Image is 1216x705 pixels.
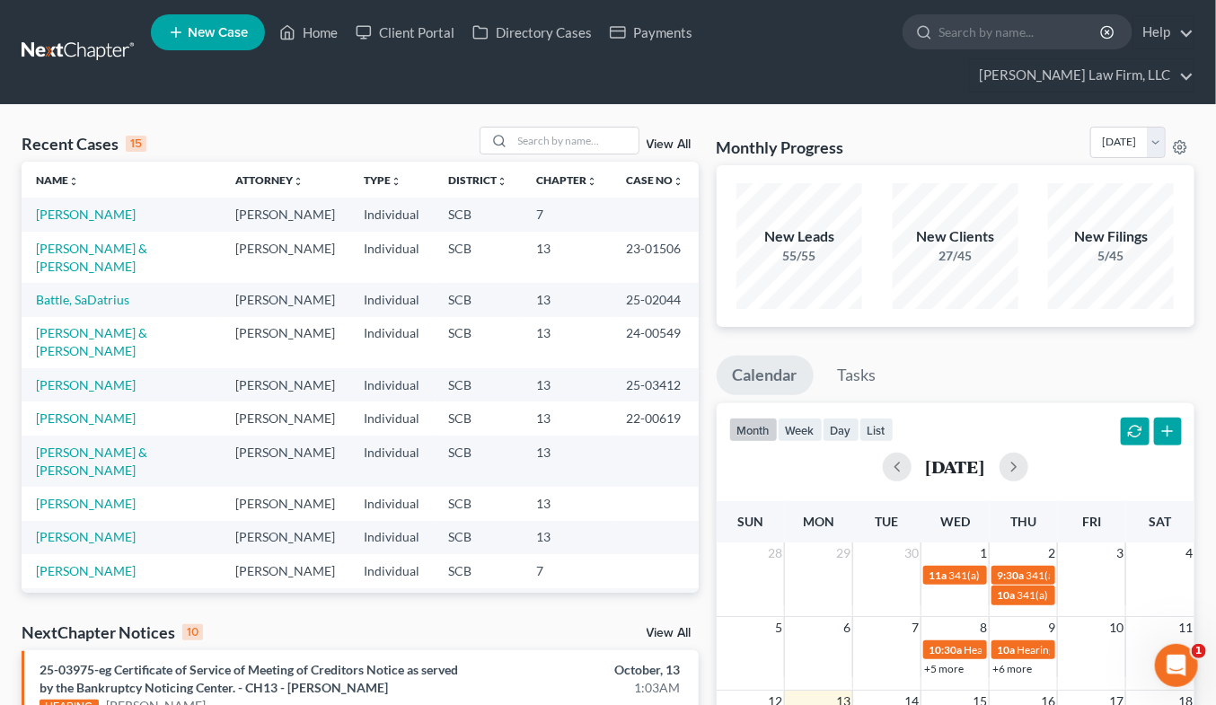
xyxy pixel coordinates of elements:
[350,436,435,487] td: Individual
[350,554,435,587] td: Individual
[612,283,699,316] td: 25-02044
[674,176,684,187] i: unfold_more
[903,542,921,564] span: 30
[523,588,612,621] td: 7
[803,514,834,529] span: Mon
[773,617,784,639] span: 5
[910,617,921,639] span: 7
[1046,542,1057,564] span: 2
[926,457,985,476] h2: [DATE]
[435,232,523,283] td: SCB
[523,436,612,487] td: 13
[236,173,304,187] a: Attorneyunfold_more
[36,241,147,274] a: [PERSON_NAME] & [PERSON_NAME]
[938,15,1103,48] input: Search by name...
[948,568,1122,582] span: 341(a) meeting for [PERSON_NAME]
[647,627,692,639] a: View All
[778,418,823,442] button: week
[435,368,523,401] td: SCB
[940,514,970,529] span: Wed
[479,661,681,679] div: October, 13
[822,356,893,395] a: Tasks
[222,554,350,587] td: [PERSON_NAME]
[978,542,989,564] span: 1
[523,521,612,554] td: 13
[842,617,852,639] span: 6
[350,232,435,283] td: Individual
[498,176,508,187] i: unfold_more
[1082,514,1101,529] span: Fri
[68,176,79,187] i: unfold_more
[612,368,699,401] td: 25-03412
[964,643,1199,657] span: Hearing for [PERSON_NAME] & [PERSON_NAME]
[1017,588,1190,602] span: 341(a) meeting for [PERSON_NAME]
[350,521,435,554] td: Individual
[997,588,1015,602] span: 10a
[222,487,350,520] td: [PERSON_NAME]
[1010,514,1036,529] span: Thu
[1176,617,1194,639] span: 11
[270,16,347,48] a: Home
[350,487,435,520] td: Individual
[1017,643,1169,657] span: Hearing for La [PERSON_NAME]
[992,662,1032,675] a: +6 more
[435,436,523,487] td: SCB
[523,232,612,283] td: 13
[36,563,136,578] a: [PERSON_NAME]
[435,554,523,587] td: SCB
[463,16,601,48] a: Directory Cases
[978,617,989,639] span: 8
[294,176,304,187] i: unfold_more
[537,173,598,187] a: Chapterunfold_more
[587,176,598,187] i: unfold_more
[717,356,814,395] a: Calendar
[350,368,435,401] td: Individual
[36,325,147,358] a: [PERSON_NAME] & [PERSON_NAME]
[435,521,523,554] td: SCB
[997,643,1015,657] span: 10a
[513,128,639,154] input: Search by name...
[766,542,784,564] span: 28
[1107,617,1125,639] span: 10
[1115,542,1125,564] span: 3
[22,133,146,154] div: Recent Cases
[627,173,684,187] a: Case Nounfold_more
[523,487,612,520] td: 13
[36,377,136,392] a: [PERSON_NAME]
[1184,542,1194,564] span: 4
[893,247,1018,265] div: 27/45
[729,418,778,442] button: month
[126,136,146,152] div: 15
[36,207,136,222] a: [PERSON_NAME]
[222,283,350,316] td: [PERSON_NAME]
[736,226,862,247] div: New Leads
[188,26,248,40] span: New Case
[1026,568,1199,582] span: 341(a) meeting for [PERSON_NAME]
[876,514,899,529] span: Tue
[612,317,699,368] td: 24-00549
[997,568,1024,582] span: 9:30a
[834,542,852,564] span: 29
[523,401,612,435] td: 13
[859,418,894,442] button: list
[365,173,402,187] a: Typeunfold_more
[1133,16,1194,48] a: Help
[523,368,612,401] td: 13
[392,176,402,187] i: unfold_more
[182,624,203,640] div: 10
[1155,644,1198,687] iframe: Intercom live chat
[601,16,701,48] a: Payments
[523,283,612,316] td: 13
[929,568,947,582] span: 11a
[924,662,964,675] a: +5 more
[737,514,763,529] span: Sun
[1048,226,1174,247] div: New Filings
[1046,617,1057,639] span: 9
[1149,514,1171,529] span: Sat
[435,198,523,231] td: SCB
[647,138,692,151] a: View All
[523,198,612,231] td: 7
[612,232,699,283] td: 23-01506
[222,232,350,283] td: [PERSON_NAME]
[350,198,435,231] td: Individual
